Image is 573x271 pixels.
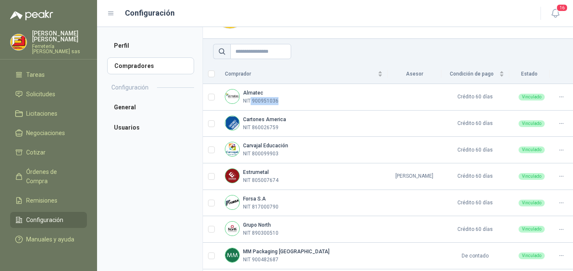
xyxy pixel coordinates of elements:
[225,116,239,130] img: Company Logo
[26,196,57,205] span: Remisiones
[441,137,509,163] td: Crédito 60 días
[243,124,278,132] p: NIT 860026759
[441,163,509,190] td: Crédito 60 días
[26,148,46,157] span: Cotizar
[225,70,376,78] span: Comprador
[519,94,545,100] div: Vinculado
[519,120,545,127] div: Vinculado
[243,150,278,158] p: NIT 800099903
[32,44,87,54] p: Ferretería [PERSON_NAME] sas
[519,226,545,233] div: Vinculado
[243,176,278,184] p: NIT 805007674
[243,143,288,149] b: Carvajal Educación
[125,7,175,19] h1: Configuración
[388,64,441,84] th: Asesor
[441,64,509,84] th: Condición de pago
[10,10,53,20] img: Logo peakr
[446,70,497,78] span: Condición de pago
[225,248,239,262] img: Company Logo
[11,34,27,50] img: Company Logo
[519,146,545,153] div: Vinculado
[107,99,194,116] a: General
[243,256,278,264] p: NIT 900482687
[441,190,509,217] td: Crédito 60 días
[519,252,545,259] div: Vinculado
[26,235,74,244] span: Manuales y ayuda
[243,196,266,202] b: Forsa S.A
[225,222,239,236] img: Company Logo
[26,70,45,79] span: Tareas
[441,84,509,111] td: Crédito 60 días
[556,4,568,12] span: 16
[10,192,87,209] a: Remisiones
[519,200,545,206] div: Vinculado
[26,128,65,138] span: Negociaciones
[10,106,87,122] a: Licitaciones
[26,215,63,225] span: Configuración
[509,64,550,84] th: Estado
[107,37,194,54] a: Perfil
[243,169,269,175] b: Estrumetal
[111,83,149,92] h2: Configuración
[26,167,79,186] span: Órdenes de Compra
[441,243,509,269] td: De contado
[107,57,194,74] a: Compradores
[243,117,286,122] b: Cartones America
[10,67,87,83] a: Tareas
[225,142,239,156] img: Company Logo
[10,144,87,160] a: Cotizar
[10,164,87,189] a: Órdenes de Compra
[243,97,278,105] p: NIT 900951036
[26,109,57,118] span: Licitaciones
[220,64,388,84] th: Comprador
[243,222,271,228] b: Grupo North
[519,173,545,180] div: Vinculado
[243,203,278,211] p: NIT 817000790
[243,90,263,96] b: Almatec
[10,231,87,247] a: Manuales y ayuda
[32,30,87,42] p: [PERSON_NAME] [PERSON_NAME]
[243,229,278,237] p: NIT 890300510
[10,125,87,141] a: Negociaciones
[107,119,194,136] a: Usuarios
[441,216,509,243] td: Crédito 60 días
[10,86,87,102] a: Solicitudes
[388,163,441,190] td: [PERSON_NAME]
[441,111,509,137] td: Crédito 60 días
[548,6,563,21] button: 16
[10,212,87,228] a: Configuración
[243,249,330,255] b: MM Packaging [GEOGRAPHIC_DATA]
[26,89,55,99] span: Solicitudes
[225,195,239,209] img: Company Logo
[225,89,239,103] img: Company Logo
[225,169,239,183] img: Company Logo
